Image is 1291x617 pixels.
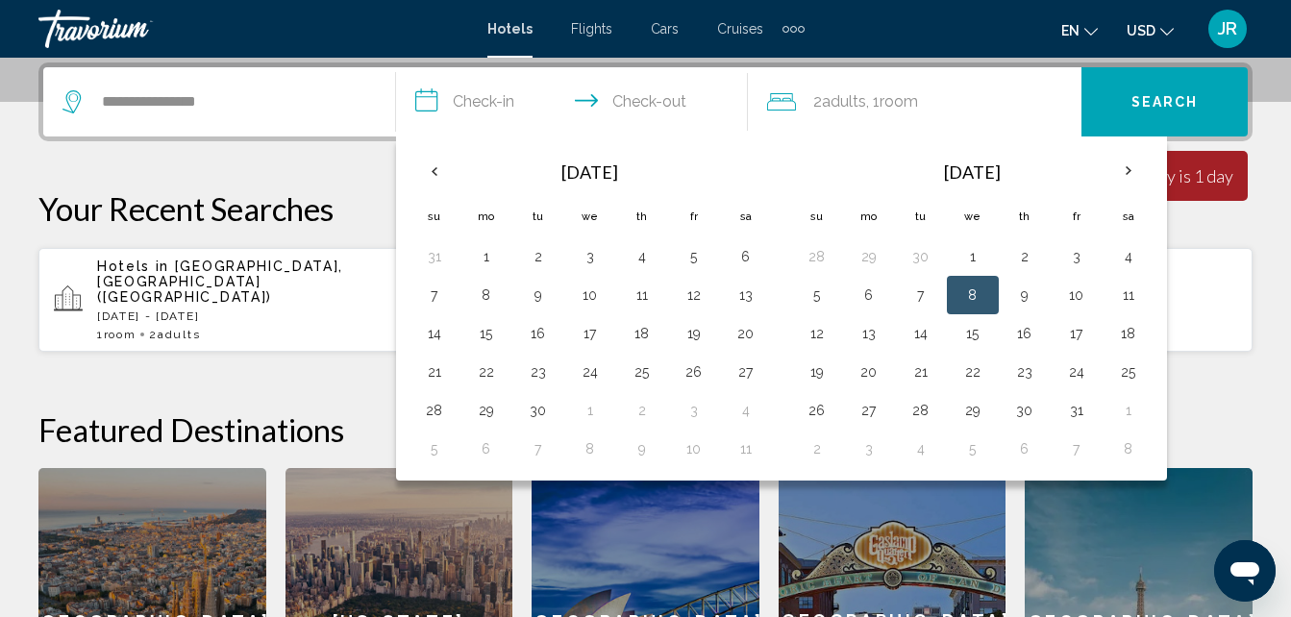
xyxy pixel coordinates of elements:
button: Day 29 [854,243,884,270]
button: Day 23 [523,358,554,385]
button: Day 24 [575,358,606,385]
p: [DATE] - [DATE] [97,309,415,323]
button: Day 4 [731,397,761,424]
button: Day 5 [419,435,450,462]
a: Cruises [717,21,763,37]
button: Change currency [1127,16,1174,44]
button: Day 8 [1113,435,1144,462]
button: Day 5 [802,282,832,308]
button: Day 22 [957,358,988,385]
span: 1 [97,328,136,341]
span: Room [104,328,137,341]
button: Day 10 [679,435,709,462]
button: Day 7 [906,282,936,308]
button: Day 19 [679,320,709,347]
button: Day 22 [471,358,502,385]
a: Hotels [487,21,533,37]
button: Day 11 [627,282,658,308]
span: en [1061,23,1080,38]
button: Day 8 [957,282,988,308]
th: [DATE] [460,149,720,195]
button: Day 1 [957,243,988,270]
button: Hotels in [GEOGRAPHIC_DATA], [GEOGRAPHIC_DATA] ([GEOGRAPHIC_DATA])[DATE] - [DATE]1Room2Adults [38,247,431,353]
button: Day 28 [419,397,450,424]
button: Travelers: 2 adults, 0 children [748,67,1081,136]
button: Day 9 [1009,282,1040,308]
button: Day 15 [957,320,988,347]
span: Adults [158,328,200,341]
span: Adults [822,92,866,111]
button: Day 27 [854,397,884,424]
span: [GEOGRAPHIC_DATA], [GEOGRAPHIC_DATA] ([GEOGRAPHIC_DATA]) [97,259,343,305]
button: Day 17 [1061,320,1092,347]
button: Day 3 [854,435,884,462]
button: Day 14 [906,320,936,347]
iframe: Button to launch messaging window [1214,540,1276,602]
span: 2 [149,328,200,341]
button: Day 12 [802,320,832,347]
button: Day 5 [679,243,709,270]
button: Day 9 [523,282,554,308]
button: Day 10 [1061,282,1092,308]
span: 2 [813,88,866,115]
button: Previous month [409,149,460,193]
button: Day 7 [1061,435,1092,462]
button: Day 13 [854,320,884,347]
button: Day 1 [575,397,606,424]
button: Day 25 [627,358,658,385]
button: Extra navigation items [782,13,805,44]
button: Day 6 [1009,435,1040,462]
button: Day 30 [1009,397,1040,424]
button: Search [1081,67,1248,136]
button: Day 1 [471,243,502,270]
button: Check in and out dates [396,67,749,136]
a: Cars [651,21,679,37]
button: Day 26 [679,358,709,385]
button: Day 21 [906,358,936,385]
button: Day 24 [1061,358,1092,385]
th: [DATE] [843,149,1103,195]
button: Day 8 [471,282,502,308]
button: Day 8 [575,435,606,462]
button: Day 26 [802,397,832,424]
button: Day 19 [802,358,832,385]
button: User Menu [1203,9,1253,49]
button: Day 18 [1113,320,1144,347]
button: Day 31 [419,243,450,270]
button: Day 28 [906,397,936,424]
span: , 1 [866,88,918,115]
button: Day 25 [1113,358,1144,385]
button: Day 21 [419,358,450,385]
button: Day 10 [575,282,606,308]
button: Day 13 [731,282,761,308]
button: Day 28 [802,243,832,270]
button: Day 12 [679,282,709,308]
button: Day 5 [957,435,988,462]
button: Day 17 [575,320,606,347]
span: Search [1131,95,1199,111]
button: Day 16 [523,320,554,347]
a: Travorium [38,10,468,48]
a: Flights [571,21,612,37]
button: Day 9 [627,435,658,462]
button: Day 2 [523,243,554,270]
button: Day 30 [906,243,936,270]
button: Day 23 [1009,358,1040,385]
button: Day 4 [627,243,658,270]
button: Day 30 [523,397,554,424]
button: Day 18 [627,320,658,347]
button: Day 15 [471,320,502,347]
button: Day 31 [1061,397,1092,424]
button: Day 7 [523,435,554,462]
button: Change language [1061,16,1098,44]
button: Day 3 [1061,243,1092,270]
h2: Featured Destinations [38,410,1253,449]
button: Day 1 [1113,397,1144,424]
span: JR [1218,19,1237,38]
button: Day 6 [731,243,761,270]
button: Day 20 [731,320,761,347]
